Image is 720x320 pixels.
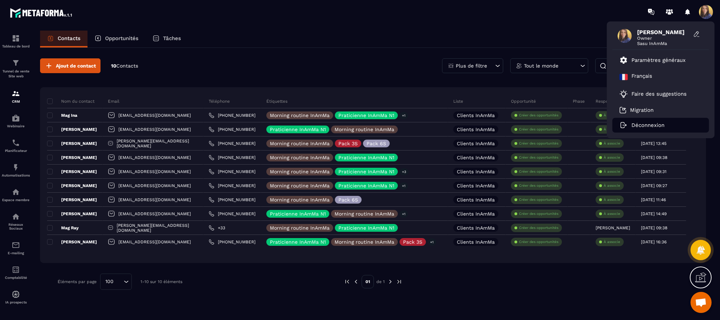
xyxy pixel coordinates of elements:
p: Créer des opportunités [519,239,558,244]
p: [DATE] 09:27 [641,183,667,188]
p: Morning routine InAmMa [270,113,330,118]
p: Clients InAmMa [457,211,495,216]
p: Créer des opportunités [519,197,558,202]
p: Responsable [596,98,622,104]
p: Clients InAmMa [457,225,495,230]
img: formation [12,89,20,98]
p: Praticienne InAmMa N1 [270,239,326,244]
p: [PERSON_NAME] [47,127,97,132]
p: Plus de filtre [456,63,487,68]
a: accountantaccountantComptabilité [2,260,30,285]
p: [DATE] 11:46 [641,197,666,202]
p: 10 [111,63,138,69]
span: Ajout de contact [56,62,96,69]
p: Morning routine InAmMa [270,141,330,146]
p: Nom du contact [47,98,95,104]
p: À associe [604,211,620,216]
p: Créer des opportunités [519,169,558,174]
a: emailemailE-mailing [2,236,30,260]
p: Clients InAmMa [457,239,495,244]
p: À associe [604,155,620,160]
p: Morning routine InAmMa [270,155,330,160]
img: automations [12,290,20,299]
p: de 1 [376,279,385,284]
p: À associe [604,169,620,174]
a: Ouvrir le chat [690,292,712,313]
img: email [12,241,20,249]
span: Owner [637,36,690,41]
a: [PHONE_NUMBER] [209,127,255,132]
a: [PHONE_NUMBER] [209,183,255,188]
a: [PHONE_NUMBER] [209,239,255,245]
p: [DATE] 16:36 [641,239,667,244]
p: Opportunités [105,35,138,41]
a: formationformationTunnel de vente Site web [2,53,30,84]
p: Praticienne InAmMa N1 [270,211,326,216]
p: [DATE] 09:38 [641,225,667,230]
p: +1 [400,182,408,190]
p: Espace membre [2,198,30,202]
img: scheduler [12,139,20,147]
img: logo [10,6,73,19]
p: Phase [573,98,585,104]
a: [PHONE_NUMBER] [209,113,255,118]
p: Clients InAmMa [457,113,495,118]
p: Morning routine InAmMa [270,183,330,188]
p: Liste [453,98,463,104]
p: Tunnel de vente Site web [2,69,30,79]
a: [PHONE_NUMBER] [209,141,255,146]
p: [PERSON_NAME] [47,141,97,146]
p: Étiquettes [266,98,287,104]
p: Créer des opportunités [519,183,558,188]
a: Tâches [145,31,188,47]
p: Morning routine InAmMa [270,169,330,174]
p: Téléphone [209,98,230,104]
p: IA prospects [2,300,30,304]
img: next [387,279,394,285]
p: CRM [2,100,30,103]
p: Faire des suggestions [631,91,687,97]
img: prev [353,279,359,285]
p: Tableau de bord [2,44,30,48]
a: [PHONE_NUMBER] [209,211,255,217]
p: Réseaux Sociaux [2,223,30,230]
p: À associe [604,113,620,118]
a: Paramètres généraux [620,56,686,64]
p: Pack 6S [367,141,386,146]
p: 01 [362,275,374,288]
a: [PHONE_NUMBER] [209,197,255,203]
p: Clients InAmMa [457,183,495,188]
span: [PERSON_NAME] [637,29,690,36]
img: automations [12,188,20,196]
a: social-networksocial-networkRéseaux Sociaux [2,207,30,236]
p: Webinaire [2,124,30,128]
p: Praticienne InAmMa N1 [338,155,394,160]
p: Clients InAmMa [457,155,495,160]
p: Mag Ina [47,113,77,118]
a: automationsautomationsAutomatisations [2,158,30,183]
p: [PERSON_NAME] [47,197,97,203]
img: automations [12,163,20,172]
img: next [396,279,402,285]
img: automations [12,114,20,122]
p: Éléments par page [58,279,97,284]
p: +1 [400,210,408,218]
p: +1 [428,238,436,246]
img: accountant [12,265,20,274]
p: Morning routine InAmMa [335,127,394,132]
p: E-mailing [2,251,30,255]
p: Créer des opportunités [519,211,558,216]
p: 1-10 sur 10 éléments [141,279,182,284]
p: +1 [400,112,408,119]
p: Paramètres généraux [631,57,686,63]
p: Pack 3S [403,239,422,244]
p: [PERSON_NAME] [47,169,97,174]
p: [PERSON_NAME] [47,211,97,217]
p: [PERSON_NAME] [47,239,97,245]
p: Opportunité [511,98,536,104]
p: Email [108,98,119,104]
p: Tâches [163,35,181,41]
a: Opportunités [87,31,145,47]
a: [PHONE_NUMBER] [209,155,255,160]
p: À associe [604,127,620,132]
